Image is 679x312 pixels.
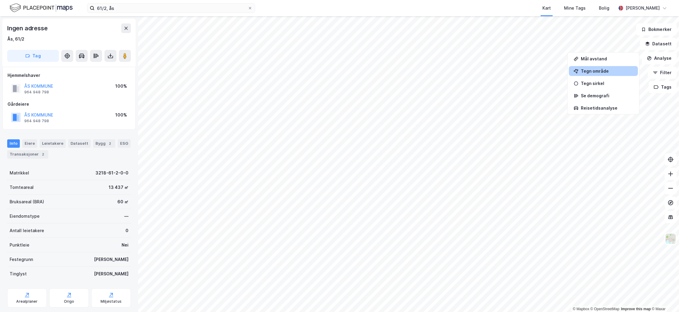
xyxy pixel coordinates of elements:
div: Mine Tags [564,5,586,12]
div: Ingen adresse [7,23,49,33]
div: Bolig [599,5,609,12]
div: Leietakere [40,139,66,148]
div: 13 437 ㎡ [109,184,128,191]
div: Tegn område [581,68,633,74]
img: Z [665,233,676,244]
div: Tomteareal [10,184,34,191]
div: — [124,213,128,220]
div: Ås, 61/2 [7,35,24,43]
div: ESG [118,139,131,148]
div: Eiere [22,139,37,148]
div: Mål avstand [581,56,633,61]
div: Tinglyst [10,270,27,277]
div: Bruksareal (BRA) [10,198,44,205]
a: Mapbox [573,307,589,311]
div: Tegn sirkel [581,81,633,86]
div: Festegrunn [10,256,33,263]
div: Kart [542,5,551,12]
div: [PERSON_NAME] [94,256,128,263]
a: OpenStreetMap [590,307,620,311]
a: Improve this map [621,307,651,311]
div: Antall leietakere [10,227,44,234]
div: 60 ㎡ [117,198,128,205]
div: Eiendomstype [10,213,40,220]
input: Søk på adresse, matrikkel, gårdeiere, leietakere eller personer [95,4,248,13]
div: 0 [125,227,128,234]
div: Punktleie [10,241,29,249]
div: Nei [122,241,128,249]
div: Gårdeiere [8,101,131,108]
div: 964 948 798 [24,90,49,95]
button: Bokmerker [636,23,677,35]
div: Se demografi [581,93,633,98]
div: 2 [107,141,113,147]
div: 2 [40,151,46,157]
div: 100% [115,111,127,119]
div: Miljøstatus [101,299,122,304]
div: Hjemmelshaver [8,72,131,79]
div: 964 948 798 [24,119,49,123]
div: 3218-61-2-0-0 [95,169,128,177]
div: Kontrollprogram for chat [649,283,679,312]
button: Tag [7,50,59,62]
div: Datasett [68,139,91,148]
div: Arealplaner [16,299,38,304]
div: Matrikkel [10,169,29,177]
div: Origo [64,299,74,304]
div: Info [7,139,20,148]
button: Analyse [642,52,677,64]
button: Tags [649,81,677,93]
div: [PERSON_NAME] [94,270,128,277]
div: Reisetidsanalyse [581,105,633,111]
div: Transaksjoner [7,150,48,159]
button: Filter [648,67,677,79]
img: logo.f888ab2527a4732fd821a326f86c7f29.svg [10,3,73,13]
div: Bygg [93,139,115,148]
button: Datasett [640,38,677,50]
iframe: Chat Widget [649,283,679,312]
div: [PERSON_NAME] [626,5,660,12]
div: 100% [115,83,127,90]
